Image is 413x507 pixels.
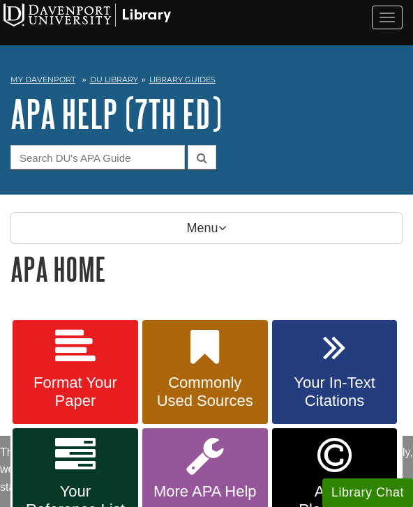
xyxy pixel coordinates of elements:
[3,3,171,27] img: Davenport University Logo
[153,483,257,501] span: More APA Help
[10,212,403,244] p: Menu
[153,374,257,410] span: Commonly Used Sources
[10,251,403,287] h1: APA Home
[322,478,413,507] button: Library Chat
[23,374,128,410] span: Format Your Paper
[13,320,138,425] a: Format Your Paper
[10,92,222,135] a: APA Help (7th Ed)
[90,75,138,84] a: DU Library
[272,320,398,425] a: Your In-Text Citations
[10,74,75,86] a: My Davenport
[283,374,387,410] span: Your In-Text Citations
[149,75,216,84] a: Library Guides
[10,145,185,169] input: Search DU's APA Guide
[142,320,268,425] a: Commonly Used Sources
